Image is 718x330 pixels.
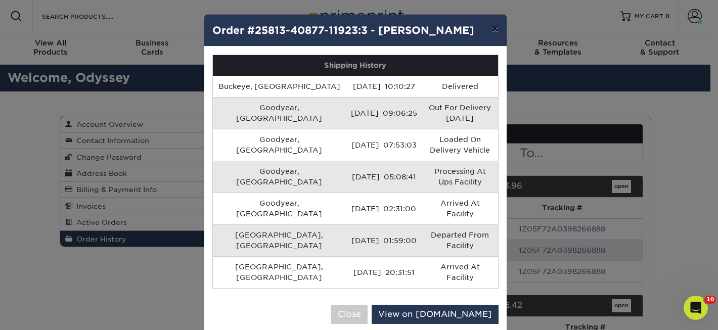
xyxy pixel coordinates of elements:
[346,76,422,97] td: [DATE] 10:10:27
[213,256,346,288] td: [GEOGRAPHIC_DATA], [GEOGRAPHIC_DATA]
[422,256,498,288] td: Arrived At Facility
[422,193,498,224] td: Arrived At Facility
[422,97,498,129] td: Out For Delivery [DATE]
[346,129,422,161] td: [DATE] 07:53:03
[212,23,499,38] h4: Order #25813-40877-11923:3 - [PERSON_NAME]
[422,224,498,256] td: Departed From Facility
[704,296,716,304] span: 10
[213,129,346,161] td: Goodyear, [GEOGRAPHIC_DATA]
[372,305,499,324] a: View on [DOMAIN_NAME]
[346,256,422,288] td: [DATE] 20:31:51
[422,161,498,193] td: Processing At Ups Facility
[346,161,422,193] td: [DATE] 05:08:41
[213,76,346,97] td: Buckeye, [GEOGRAPHIC_DATA]
[422,76,498,97] td: Delivered
[213,224,346,256] td: [GEOGRAPHIC_DATA], [GEOGRAPHIC_DATA]
[346,97,422,129] td: [DATE] 09:06:25
[422,129,498,161] td: Loaded On Delivery Vehicle
[213,55,498,76] th: Shipping History
[213,161,346,193] td: Goodyear, [GEOGRAPHIC_DATA]
[213,193,346,224] td: Goodyear, [GEOGRAPHIC_DATA]
[483,15,506,43] button: ×
[346,193,422,224] td: [DATE] 02:31:00
[684,296,708,320] iframe: Intercom live chat
[346,224,422,256] td: [DATE] 01:59:00
[331,305,368,324] button: Close
[213,97,346,129] td: Goodyear, [GEOGRAPHIC_DATA]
